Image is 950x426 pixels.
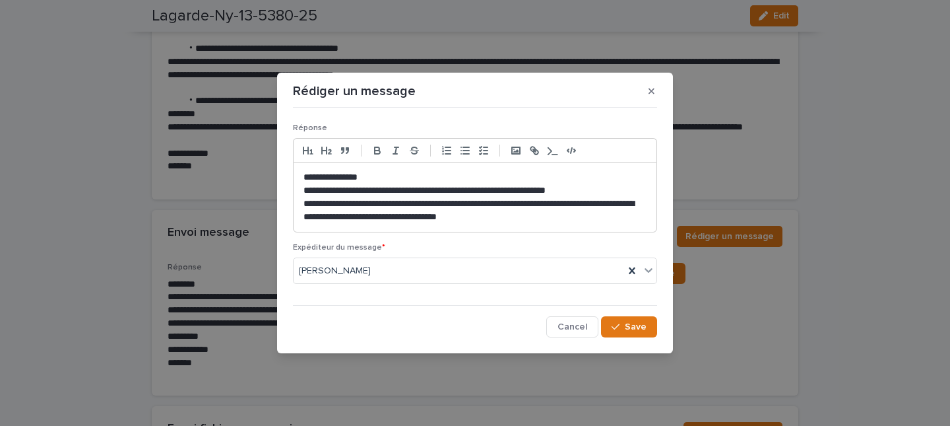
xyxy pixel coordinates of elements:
span: [PERSON_NAME] [299,264,371,278]
span: Réponse [293,124,327,132]
p: Rédiger un message [293,83,416,99]
span: Save [625,322,647,332]
span: Cancel [557,322,587,332]
button: Save [601,316,657,337]
span: Expéditeur du message [293,244,385,252]
button: Cancel [546,316,598,337]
